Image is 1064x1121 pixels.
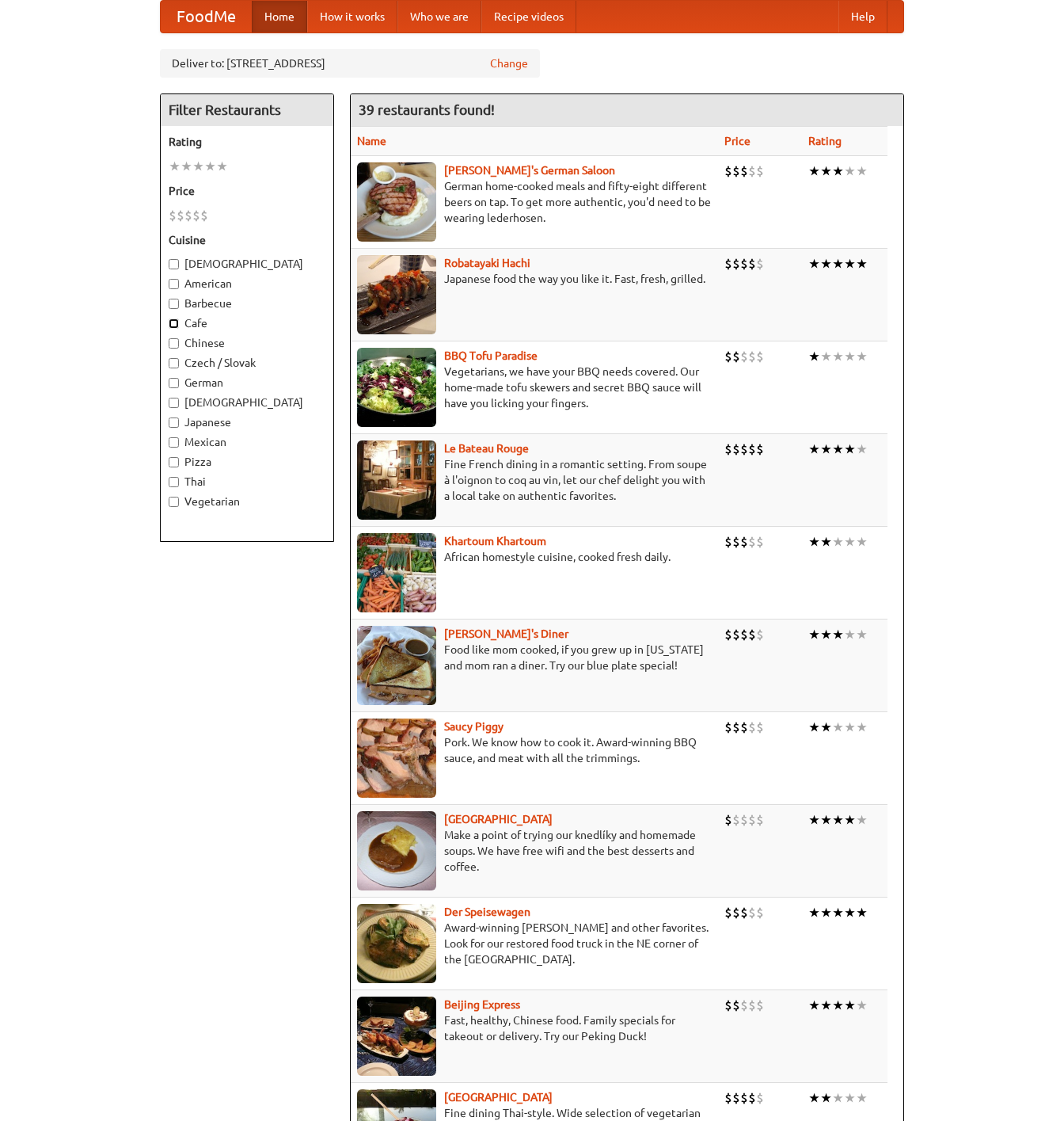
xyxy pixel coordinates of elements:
li: $ [740,348,748,365]
li: ★ [844,348,856,365]
li: ★ [844,811,856,829]
li: $ [748,997,756,1014]
li: $ [724,904,732,921]
li: $ [732,1089,740,1107]
li: ★ [180,158,192,175]
li: ★ [856,626,868,643]
li: $ [732,904,740,921]
a: Price [724,135,750,147]
li: ★ [856,997,868,1014]
li: $ [732,997,740,1014]
li: $ [724,533,732,551]
li: $ [748,811,756,829]
li: $ [200,207,208,224]
li: ★ [832,719,844,736]
li: $ [740,811,748,829]
li: $ [740,440,748,458]
a: [PERSON_NAME]'s German Saloon [444,164,615,177]
label: [DEMOGRAPHIC_DATA] [169,256,325,272]
a: Saucy Piggy [444,720,503,733]
li: $ [724,719,732,736]
li: ★ [832,348,844,365]
a: Home [252,1,307,32]
label: Czech / Slovak [169,355,325,371]
b: Robatayaki Hachi [444,257,530,269]
b: Beijing Express [444,998,520,1011]
li: $ [756,1089,764,1107]
label: Cafe [169,315,325,331]
li: ★ [856,904,868,921]
a: Rating [808,135,842,147]
li: ★ [856,719,868,736]
li: ★ [808,255,820,273]
li: ★ [856,1089,868,1107]
input: Chinese [169,338,179,349]
b: Der Speisewagen [444,906,530,918]
p: German home-cooked meals and fifty-eight different beers on tap. To get more authentic, you'd nee... [357,178,712,226]
b: [PERSON_NAME]'s Diner [444,627,568,640]
li: ★ [832,626,844,643]
p: Food like mom cooked, if you grew up in [US_STATE] and mom ran a diner. Try our blue plate special! [357,642,712,673]
img: khartoum.jpg [357,533,436,612]
li: $ [748,626,756,643]
li: ★ [808,348,820,365]
input: Japanese [169,418,179,428]
li: $ [748,1089,756,1107]
a: How it works [307,1,397,32]
li: ★ [204,158,216,175]
img: czechpoint.jpg [357,811,436,890]
li: ★ [820,1089,832,1107]
li: $ [740,997,748,1014]
li: $ [732,255,740,273]
input: Czech / Slovak [169,358,179,368]
li: $ [740,162,748,180]
p: African homestyle cuisine, cooked fresh daily. [357,549,712,565]
a: Name [357,135,386,147]
label: [DEMOGRAPHIC_DATA] [169,395,325,410]
b: [GEOGRAPHIC_DATA] [444,813,553,825]
input: Cafe [169,318,179,329]
li: $ [756,348,764,365]
p: Vegetarians, we have your BBQ needs covered. Our home-made tofu skewers and secret BBQ sauce will... [357,364,712,411]
li: ★ [856,255,868,273]
input: German [169,378,179,388]
p: Make a point of trying our knedlíky and homemade soups. We have free wifi and the best desserts a... [357,827,712,875]
li: ★ [820,162,832,180]
b: [GEOGRAPHIC_DATA] [444,1091,553,1104]
li: $ [740,533,748,551]
li: $ [724,162,732,180]
input: American [169,279,179,289]
li: $ [724,626,732,643]
li: ★ [808,1089,820,1107]
li: $ [748,440,756,458]
a: Change [490,55,528,71]
li: ★ [808,162,820,180]
li: ★ [820,533,832,551]
li: ★ [844,904,856,921]
li: $ [724,811,732,829]
a: BBQ Tofu Paradise [444,349,538,362]
p: Fast, healthy, Chinese food. Family specials for takeout or delivery. Try our Peking Duck! [357,1012,712,1044]
li: $ [748,719,756,736]
ng-pluralize: 39 restaurants found! [359,102,495,117]
li: ★ [856,811,868,829]
li: $ [732,719,740,736]
label: German [169,375,325,391]
img: bateaurouge.jpg [357,440,436,520]
li: $ [732,811,740,829]
li: ★ [832,997,844,1014]
li: ★ [832,162,844,180]
li: $ [177,207,184,224]
input: Pizza [169,457,179,467]
input: Mexican [169,437,179,448]
img: beijing.jpg [357,997,436,1076]
li: $ [724,440,732,458]
li: ★ [844,626,856,643]
p: Pork. We know how to cook it. Award-winning BBQ sauce, and meat with all the trimmings. [357,734,712,766]
li: $ [756,811,764,829]
h4: Filter Restaurants [161,94,333,126]
li: $ [756,255,764,273]
li: $ [756,533,764,551]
